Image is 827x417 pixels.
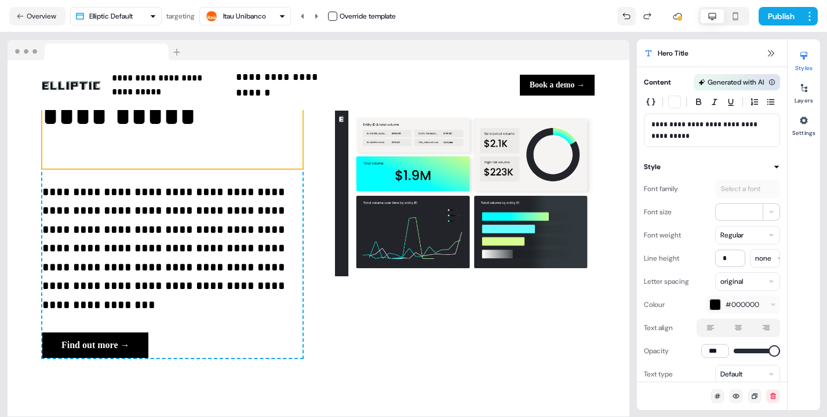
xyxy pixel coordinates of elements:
div: Find out more → [42,332,303,358]
button: #000000 [706,295,780,314]
div: Opacity [644,342,669,360]
img: Image [42,81,100,90]
div: Line height [644,249,679,268]
div: Letter spacing [644,272,689,291]
button: Settings [788,111,820,137]
div: Elliptic Default [89,10,133,22]
div: original [720,276,743,287]
div: Regular [720,229,744,241]
button: Styles [788,46,820,72]
div: Font family [644,180,678,198]
div: To enrich screen reader interactions, please activate Accessibility in Grammarly extension settings [42,182,303,314]
div: Text align [644,319,673,337]
button: Find out more → [42,332,148,358]
div: none [755,253,771,264]
div: Style [644,161,661,173]
button: Layers [788,79,820,104]
div: Override template [340,10,396,22]
button: Overview [9,7,65,25]
img: Image [335,30,595,359]
button: Book a demo → [520,75,595,96]
img: Browser topbar [8,40,185,61]
button: Itau Unibanco [199,7,291,25]
div: targeting [166,10,195,22]
button: Style [644,161,780,173]
div: Book a demo → [338,75,595,96]
span: Hero Title [658,47,688,59]
button: Publish [759,7,802,25]
div: Font size [644,203,672,221]
div: Itau Unibanco [223,10,266,22]
span: #000000 [726,299,759,310]
div: Text type [644,365,673,383]
div: Content [644,76,671,88]
div: Generated with AI [708,76,764,88]
div: Default [720,368,742,380]
div: Colour [644,295,665,314]
button: Select a font [715,180,780,198]
div: Font weight [644,226,681,244]
div: Select a font [719,183,763,195]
